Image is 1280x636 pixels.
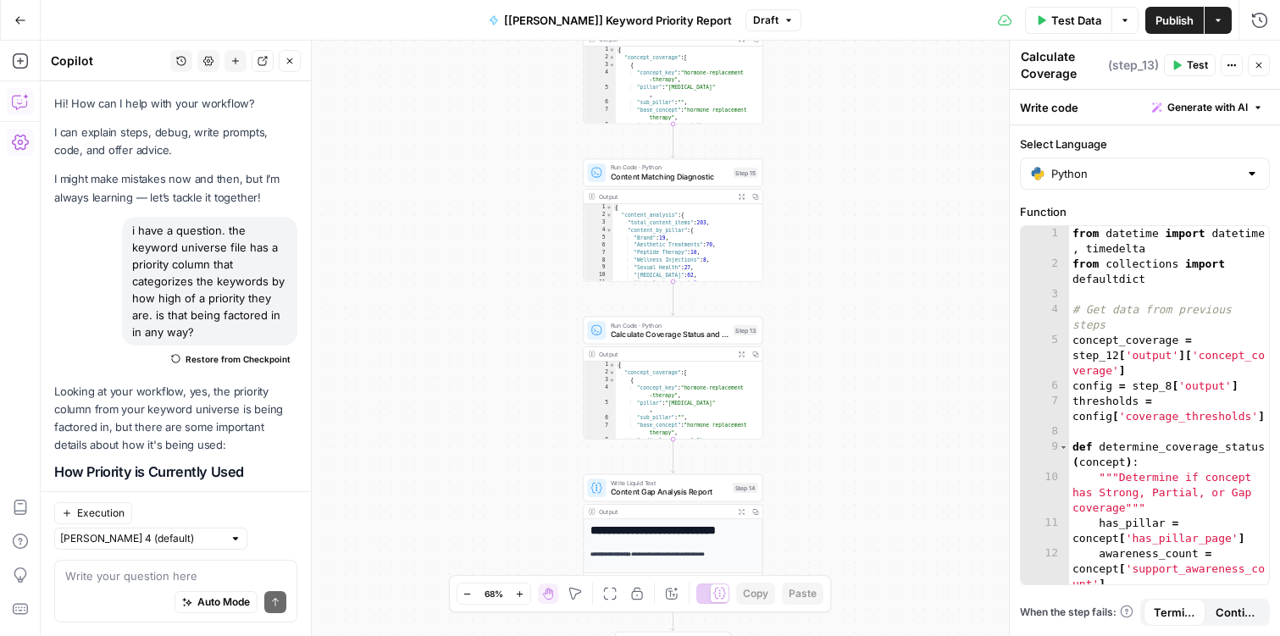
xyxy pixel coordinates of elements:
[599,350,731,359] div: Output
[584,62,616,69] div: 3
[584,272,612,279] div: 10
[584,54,616,62] div: 2
[606,204,612,212] span: Toggle code folding, rows 1 through 112
[1021,394,1069,424] div: 7
[197,595,250,610] span: Auto Mode
[611,163,729,172] span: Run Code · Python
[609,47,616,54] span: Toggle code folding, rows 1 through 4045
[584,212,612,219] div: 2
[584,369,616,377] div: 2
[1021,440,1069,470] div: 9
[1164,54,1216,76] button: Test
[77,506,125,521] span: Execution
[1020,203,1270,220] label: Function
[1051,12,1101,29] span: Test Data
[584,219,612,227] div: 3
[584,279,612,287] div: 11
[584,47,616,54] div: 1
[609,369,616,377] span: Toggle code folding, rows 2 through 5505
[1021,546,1069,592] div: 12
[479,7,742,34] button: [[PERSON_NAME]] Keyword Priority Report
[584,204,612,212] div: 1
[606,227,612,235] span: Toggle code folding, rows 4 through 12
[51,53,165,69] div: Copilot
[584,384,616,400] div: 4
[1021,516,1069,546] div: 11
[1020,605,1133,620] a: When the step fails:
[1205,599,1267,626] button: Continue
[54,464,297,480] h2: How Priority is Currently Used
[54,170,297,206] p: I might make mistakes now and then, but I’m always learning — let’s tackle it together!
[1155,12,1194,29] span: Publish
[599,34,731,43] div: Output
[733,483,757,493] div: Step 14
[584,69,616,84] div: 4
[1145,97,1270,119] button: Generate with AI
[609,377,616,384] span: Toggle code folding, rows 3 through 138
[186,352,291,366] span: Restore from Checkpoint
[609,62,616,69] span: Toggle code folding, rows 3 through 126
[671,124,674,158] g: Edge from step_12 to step_15
[54,124,297,159] p: I can explain steps, debug, write prompts, code, and offer advice.
[1021,302,1069,333] div: 4
[584,84,616,99] div: 5
[599,191,731,201] div: Output
[583,317,762,440] div: Run Code · PythonCalculate Coverage Status and ScoringStep 13Output{ "concept_coverage":[ { "conc...
[1051,165,1238,182] input: Python
[584,99,616,107] div: 6
[609,54,616,62] span: Toggle code folding, rows 2 through 4041
[736,583,775,605] button: Copy
[1010,90,1280,124] div: Write code
[611,320,729,329] span: Run Code · Python
[584,107,616,122] div: 7
[584,399,616,414] div: 5
[671,282,674,316] g: Edge from step_15 to step_13
[1154,604,1195,621] span: Terminate Workflow
[734,168,758,178] div: Step 15
[584,437,616,452] div: 8
[1021,470,1069,516] div: 10
[584,377,616,384] div: 3
[782,583,823,605] button: Paste
[753,13,779,28] span: Draft
[745,9,801,31] button: Draft
[175,591,258,613] button: Auto Mode
[734,325,758,335] div: Step 13
[1021,424,1069,440] div: 8
[504,12,732,29] span: [[PERSON_NAME]] Keyword Priority Report
[611,478,729,487] span: Write Liquid Text
[671,597,674,631] g: Edge from step_14 to end
[599,507,731,517] div: Output
[1187,58,1208,73] span: Test
[584,422,616,437] div: 7
[743,586,768,601] span: Copy
[584,227,612,235] div: 4
[611,329,729,340] span: Calculate Coverage Status and Scoring
[1216,604,1257,621] span: Continue
[122,217,297,346] div: i have a question. the keyword universe file has a priority column that categorizes the keywords ...
[1021,48,1104,116] textarea: Calculate Coverage Status and Scoring
[671,440,674,473] g: Edge from step_13 to step_14
[583,1,762,124] div: Output{ "concept_coverage":[ { "concept_key":"hormone-replacement -therapy", "pillar":"[MEDICAL_D...
[1145,7,1204,34] button: Publish
[54,502,132,524] button: Execution
[1059,440,1068,455] span: Toggle code folding, rows 9 through 42
[1021,287,1069,302] div: 3
[485,587,503,600] span: 68%
[609,362,616,369] span: Toggle code folding, rows 1 through 6293
[584,414,616,422] div: 6
[584,257,612,264] div: 8
[584,122,616,137] div: 8
[584,241,612,249] div: 6
[611,171,729,183] span: Content Matching Diagnostic
[164,349,297,369] button: Restore from Checkpoint
[1021,257,1069,287] div: 2
[1021,226,1069,257] div: 1
[789,586,817,601] span: Paste
[1025,7,1111,34] button: Test Data
[584,264,612,272] div: 9
[1108,57,1159,74] span: ( step_13 )
[584,249,612,257] div: 7
[54,95,297,113] p: Hi! How can I help with your workflow?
